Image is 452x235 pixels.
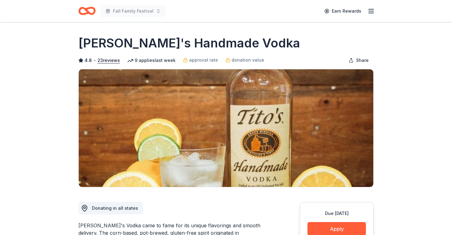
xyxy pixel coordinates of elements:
span: • [94,58,96,63]
button: Fall Family Festival [101,5,166,17]
span: approval rate [189,56,218,64]
span: Fall Family Festival [113,7,153,15]
span: 4.8 [85,57,92,64]
h1: [PERSON_NAME]'s Handmade Vodka [78,34,300,52]
span: Share [356,57,369,64]
a: approval rate [183,56,218,64]
button: 23reviews [97,57,120,64]
a: Home [78,4,96,18]
a: donation value [225,56,264,64]
a: Earn Rewards [321,6,365,17]
span: donation value [232,56,264,64]
img: Image for Tito's Handmade Vodka [79,69,373,187]
button: Share [344,54,374,67]
span: Donating in all states [92,205,138,211]
div: 9 applies last week [127,57,176,64]
div: Due [DATE] [307,210,366,217]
